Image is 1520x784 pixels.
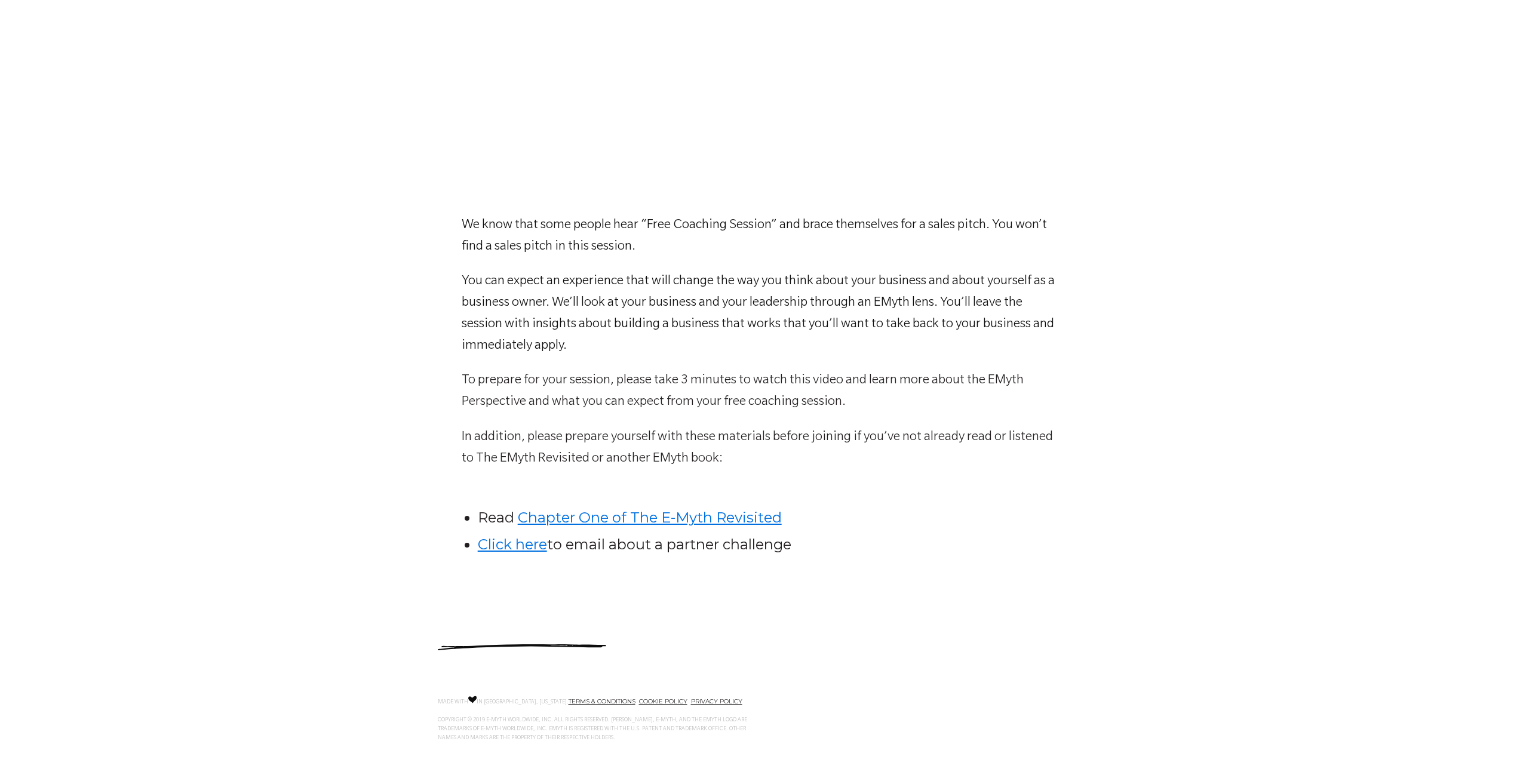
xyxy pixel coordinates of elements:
[438,717,747,741] span: COPYRIGHT © 2019 E-MYTH WORLDWIDE, INC. ALL RIGHTS RESERVED. [PERSON_NAME], E-MYTH, AND THE EMYTH...
[462,219,1047,254] span: We know that some people hear “Free Coaching Session” and brace themselves for a sales pitch. You...
[438,644,606,650] img: underline.svg
[639,697,687,705] a: COOKIE POLICY
[478,534,1052,555] li: to email about a partner challenge
[438,699,468,705] span: MADE WITH
[569,697,635,705] a: TERMS & CONDITIONS
[462,370,1059,413] p: To prepare for your session, please take 3 minutes to watch this video and learn more about the E...
[478,536,547,553] a: Click here
[462,275,1055,353] span: You can expect an experience that will change the way you think about your business and about you...
[518,509,782,526] a: Chapter One of The E-Myth Revisited
[462,427,1059,470] p: In addition, please
[477,699,569,705] span: IN [GEOGRAPHIC_DATA], [US_STATE].
[691,697,742,705] a: PRIVACY POLICY
[468,696,477,703] img: Love
[478,508,1052,528] li: Read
